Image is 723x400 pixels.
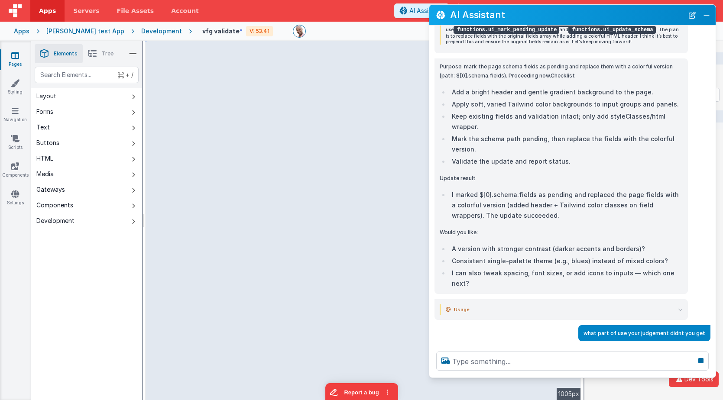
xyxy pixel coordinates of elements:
[31,88,142,104] button: Layout
[409,6,444,15] span: AI Assistant
[36,185,65,194] div: Gateways
[36,216,75,225] div: Development
[450,10,684,20] h2: AI Assistant
[440,62,683,80] p: Purpose: mark the page schema fields as pending and replace them with a colorful version (path: $...
[446,304,683,315] summary: Usage
[36,139,59,147] div: Buttons
[36,170,54,178] div: Media
[54,50,78,57] span: Elements
[31,151,142,166] button: HTML
[454,304,470,315] span: Usage
[568,26,655,34] code: functions.ui_update_schema
[31,166,142,182] button: Media
[146,41,581,400] div: -->
[394,3,449,18] button: AI Assistant
[584,329,705,338] p: what part of use your judgement didnt you get
[449,268,683,289] li: I can also tweak spacing, font sizes, or add icons to inputs — which one next?
[454,26,559,34] code: functions.ui_mark_pending_update
[449,256,683,266] li: Consistent single-palette theme (e.g., blues) instead of mixed colors?
[446,14,683,45] p: To keep things brief, I’ll just ask to confirm applying colorful styles to the entire page, altho...
[31,135,142,151] button: Buttons
[202,28,243,35] h4: vfg validate
[669,371,719,387] button: Dev Tools
[46,27,124,35] div: [PERSON_NAME] test App
[36,123,50,132] div: Text
[31,213,142,229] button: Development
[117,6,154,15] span: File Assets
[36,154,53,163] div: HTML
[449,87,683,97] li: Add a bright header and gentle gradient background to the page.
[701,9,712,21] button: Close
[36,92,56,100] div: Layout
[31,104,142,119] button: Forms
[102,50,113,57] span: Tree
[440,228,683,237] p: Would you like:
[39,6,56,15] span: Apps
[118,67,133,83] span: + /
[449,156,683,167] li: Validate the update and report status.
[686,9,698,21] button: New Chat
[14,27,29,35] div: Apps
[449,190,683,221] li: I marked $[0].schema.fields as pending and replaced the page fields with a colorful version (adde...
[31,197,142,213] button: Components
[36,107,53,116] div: Forms
[449,134,683,155] li: Mark the schema path pending, then replace the fields with the colorful version.
[449,111,683,132] li: Keep existing fields and validation intact; only add styleClasses/html wrapper.
[246,26,273,36] div: V: 53.41
[449,244,683,254] li: A version with stronger contrast (darker accents and borders)?
[31,182,142,197] button: Gateways
[73,6,99,15] span: Servers
[31,119,142,135] button: Text
[557,388,581,400] div: 1005px
[293,25,305,37] img: 11ac31fe5dc3d0eff3fbbbf7b26fa6e1
[449,99,683,110] li: Apply soft, varied Tailwind color backgrounds to input groups and panels.
[440,174,683,183] p: Update result
[141,27,182,35] div: Development
[35,67,139,83] input: Search Elements...
[36,201,73,210] div: Components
